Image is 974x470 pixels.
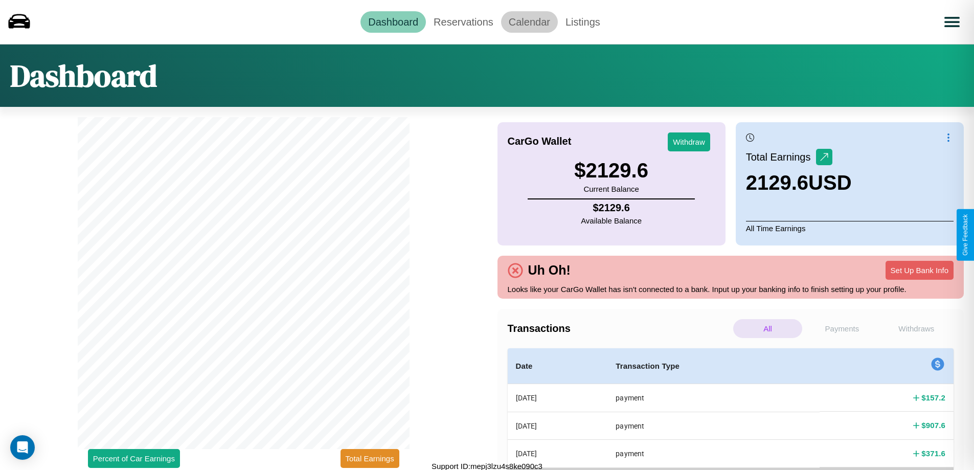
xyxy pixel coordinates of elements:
p: Payments [807,319,876,338]
a: Listings [558,11,608,33]
h4: Uh Oh! [523,263,576,278]
th: payment [607,384,820,412]
h4: CarGo Wallet [508,136,572,147]
th: [DATE] [508,440,608,467]
div: Open Intercom Messenger [10,435,35,460]
h4: $ 371.6 [921,448,945,459]
button: Open menu [938,8,966,36]
th: [DATE] [508,384,608,412]
button: Set Up Bank Info [886,261,954,280]
p: All [733,319,802,338]
h3: 2129.6 USD [746,171,852,194]
th: payment [607,412,820,439]
h3: $ 2129.6 [574,159,648,182]
p: Current Balance [574,182,648,196]
h4: $ 157.2 [921,392,945,403]
p: All Time Earnings [746,221,954,235]
p: Withdraws [882,319,951,338]
h1: Dashboard [10,55,157,97]
th: [DATE] [508,412,608,439]
a: Calendar [501,11,558,33]
button: Percent of Car Earnings [88,449,180,468]
button: Total Earnings [341,449,399,468]
h4: Transaction Type [616,360,811,372]
div: Give Feedback [962,214,969,256]
h4: Transactions [508,323,731,334]
th: payment [607,440,820,467]
p: Total Earnings [746,148,816,166]
h4: $ 907.6 [921,420,945,431]
h4: $ 2129.6 [581,202,642,214]
a: Reservations [426,11,501,33]
a: Dashboard [360,11,426,33]
p: Looks like your CarGo Wallet has isn't connected to a bank. Input up your banking info to finish ... [508,282,954,296]
h4: Date [516,360,600,372]
button: Withdraw [668,132,710,151]
p: Available Balance [581,214,642,228]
